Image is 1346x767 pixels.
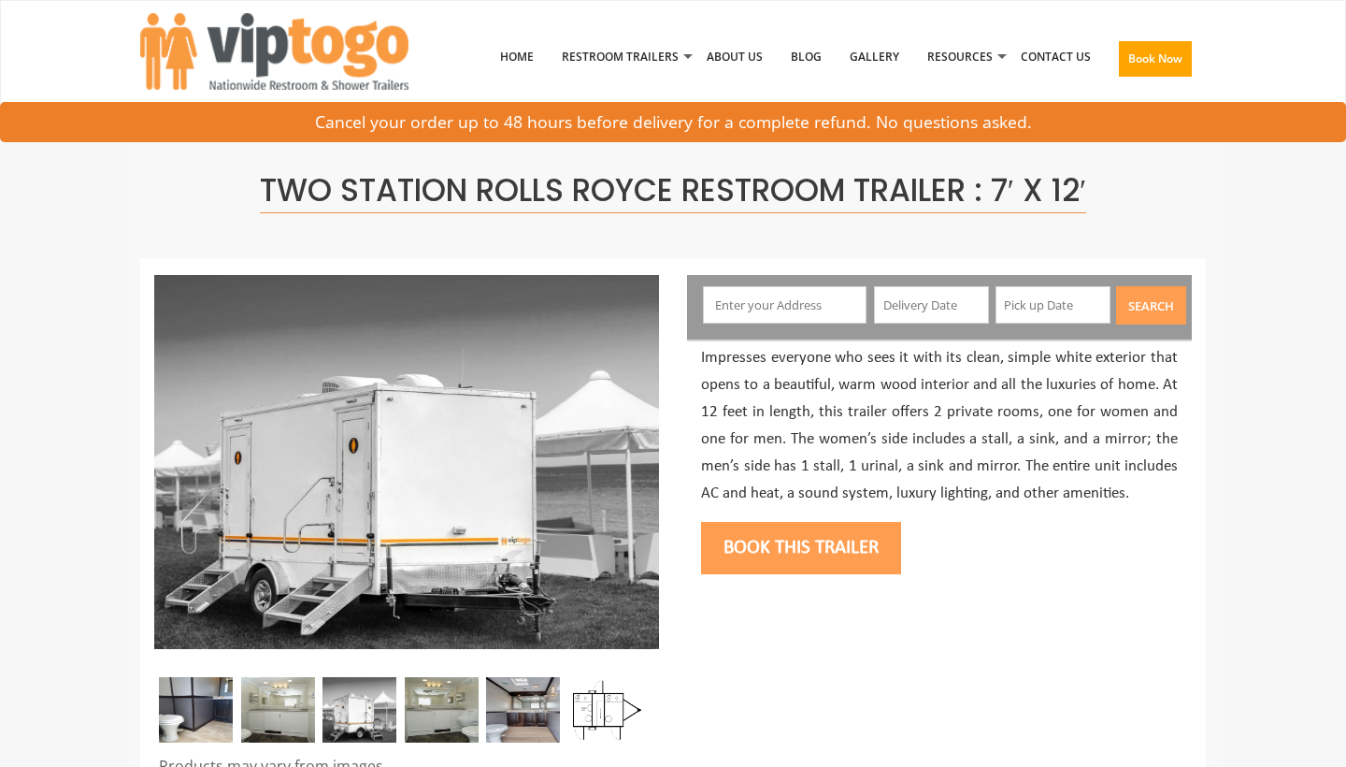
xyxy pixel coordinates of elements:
img: Gel 2 station 03 [405,677,479,743]
a: Restroom Trailers [548,8,693,106]
button: Search [1116,286,1186,325]
p: Impresses everyone who sees it with its clean, simple white exterior that opens to a beautiful, w... [701,345,1178,507]
img: Side view of two station restroom trailer with separate doors for males and females [154,275,659,649]
span: Two Station Rolls Royce Restroom Trailer : 7′ x 12′ [260,168,1086,213]
img: Gel 2 station 02 [241,677,315,743]
img: A close view of inside of a station with a stall, mirror and cabinets [159,677,233,743]
a: Gallery [836,8,913,106]
a: Book Now [1105,8,1206,117]
input: Delivery Date [874,286,989,324]
button: Book Now [1119,41,1192,77]
a: Home [486,8,548,106]
a: About Us [693,8,777,106]
a: Resources [913,8,1007,106]
input: Pick up Date [995,286,1110,324]
input: Enter your Address [703,286,867,324]
a: Blog [777,8,836,106]
img: VIPTOGO [140,13,408,90]
img: A mini restroom trailer with two separate stations and separate doors for males and females [322,677,396,743]
img: A close view of inside of a station with a stall, mirror and cabinets [486,677,560,743]
img: Floor Plan of 2 station restroom with sink and toilet [567,677,641,743]
a: Contact Us [1007,8,1105,106]
button: Book this trailer [701,522,901,574]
